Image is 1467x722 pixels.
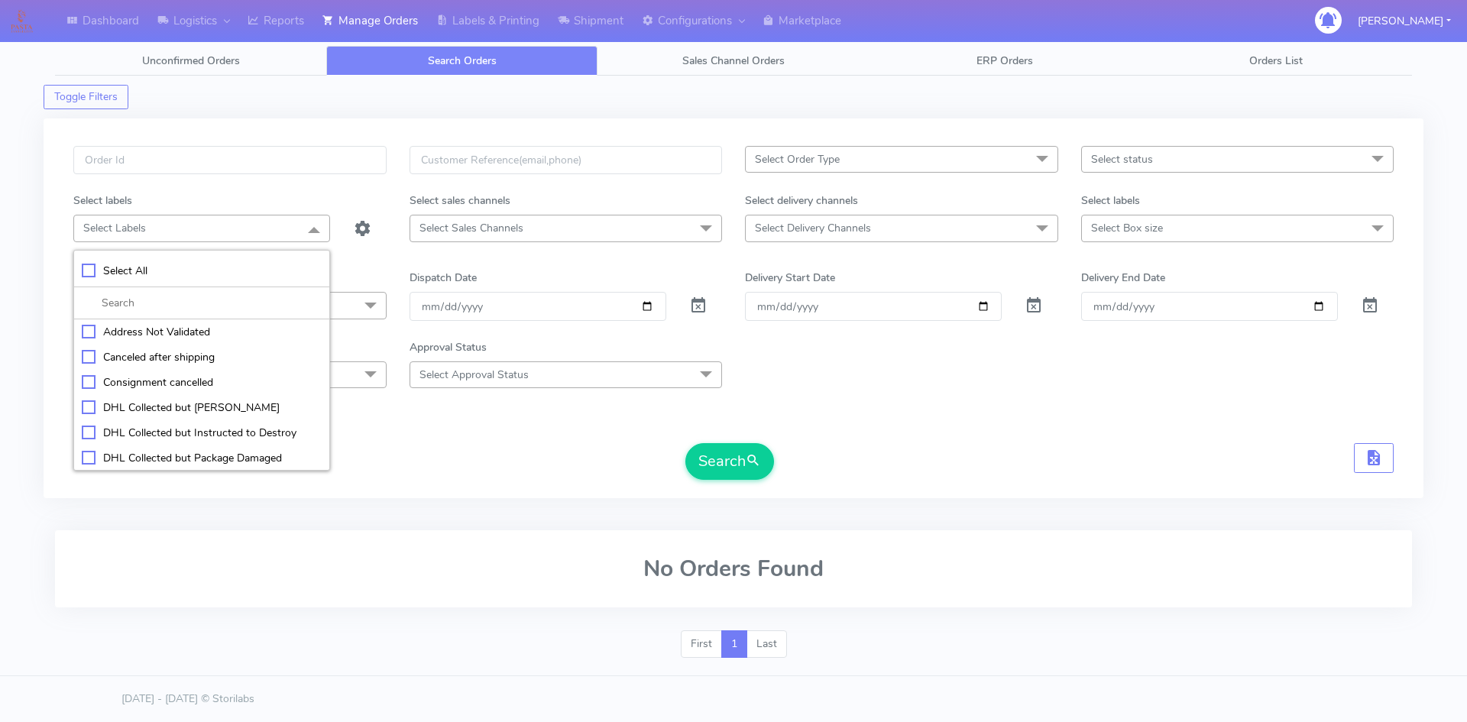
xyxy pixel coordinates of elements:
[755,152,840,167] span: Select Order Type
[82,324,322,340] div: Address Not Validated
[419,221,523,235] span: Select Sales Channels
[721,630,747,658] a: 1
[1081,193,1140,209] label: Select labels
[1249,53,1303,68] span: Orders List
[682,53,785,68] span: Sales Channel Orders
[82,425,322,441] div: DHL Collected but Instructed to Destroy
[419,367,529,382] span: Select Approval Status
[82,295,322,311] input: multiselect-search
[82,263,322,279] div: Select All
[73,556,1394,581] h2: No Orders Found
[44,85,128,109] button: Toggle Filters
[410,193,510,209] label: Select sales channels
[73,193,132,209] label: Select labels
[82,374,322,390] div: Consignment cancelled
[410,146,723,174] input: Customer Reference(email,phone)
[410,339,487,355] label: Approval Status
[142,53,240,68] span: Unconfirmed Orders
[1091,221,1163,235] span: Select Box size
[976,53,1033,68] span: ERP Orders
[82,400,322,416] div: DHL Collected but [PERSON_NAME]
[82,349,322,365] div: Canceled after shipping
[755,221,871,235] span: Select Delivery Channels
[1346,5,1462,37] button: [PERSON_NAME]
[82,450,322,466] div: DHL Collected but Package Damaged
[410,270,477,286] label: Dispatch Date
[55,46,1412,76] ul: Tabs
[685,443,774,480] button: Search
[1091,152,1153,167] span: Select status
[1081,270,1165,286] label: Delivery End Date
[73,146,387,174] input: Order Id
[428,53,497,68] span: Search Orders
[83,221,146,235] span: Select Labels
[745,193,858,209] label: Select delivery channels
[745,270,835,286] label: Delivery Start Date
